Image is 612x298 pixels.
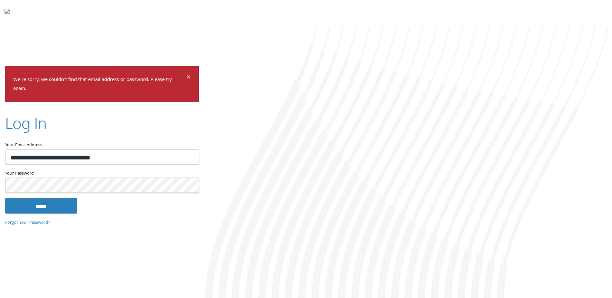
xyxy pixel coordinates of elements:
[187,71,191,84] span: ×
[13,75,186,94] p: We're sorry, we couldn't find that email address or password. Please try again.
[5,219,50,226] a: Forgot Your Password?
[5,7,10,20] img: todyl-logo-dark.svg
[5,112,47,134] h2: Log In
[187,74,191,82] button: Dismiss alert
[5,170,199,178] label: Your Password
